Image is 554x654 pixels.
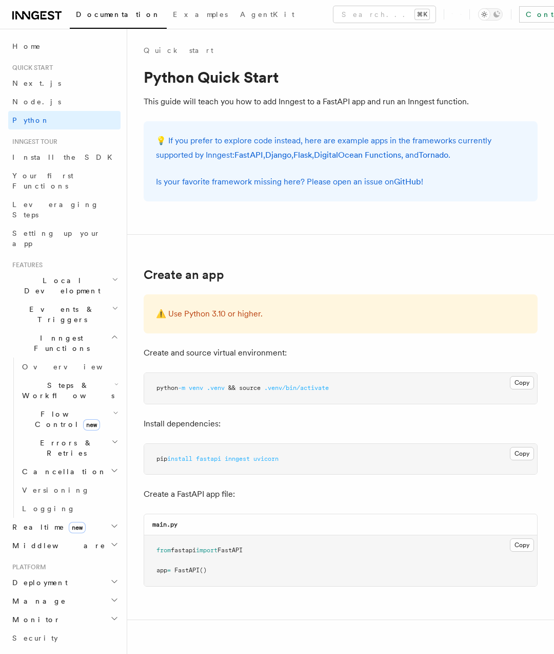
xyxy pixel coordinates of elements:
span: Home [12,41,41,51]
span: Flow Control [18,409,113,429]
span: = [167,567,171,574]
span: Local Development [8,275,112,296]
button: Search...⌘K [333,6,436,23]
span: AgentKit [240,10,294,18]
button: Monitor [8,610,121,629]
span: app [156,567,167,574]
span: Overview [22,363,128,371]
button: Copy [510,538,534,552]
a: Quick start [144,45,213,55]
button: Copy [510,376,534,389]
span: Node.js [12,98,61,106]
span: from [156,547,171,554]
p: Install dependencies: [144,417,538,431]
p: This guide will teach you how to add Inngest to a FastAPI app and run an Inngest function. [144,95,538,109]
button: Steps & Workflows [18,376,121,405]
a: Setting up your app [8,224,121,253]
a: Security [8,629,121,647]
code: main.py [152,521,177,528]
a: Python [8,111,121,129]
span: Leveraging Steps [12,200,99,219]
span: pip [156,455,167,462]
span: uvicorn [253,455,279,462]
a: Home [8,37,121,55]
span: FastAPI [217,547,243,554]
a: Flask [293,150,312,160]
span: Monitor [8,614,61,625]
span: .venv/bin/activate [264,384,329,391]
span: import [196,547,217,554]
span: Your first Functions [12,172,73,190]
button: Cancellation [18,462,121,481]
a: Install the SDK [8,148,121,166]
span: Realtime [8,522,86,532]
button: Toggle dark mode [478,8,503,21]
span: fastapi [171,547,196,554]
a: Django [265,150,291,160]
a: Next.js [8,74,121,92]
button: Realtimenew [8,518,121,536]
button: Errors & Retries [18,434,121,462]
span: install [167,455,192,462]
span: fastapi [196,455,221,462]
span: new [69,522,86,533]
a: AgentKit [234,3,301,28]
span: Features [8,261,43,269]
a: Documentation [70,3,167,29]
span: Middleware [8,540,106,551]
p: ⚠️ Use Python 3.10 or higher. [156,307,525,321]
span: -m [178,384,185,391]
a: Leveraging Steps [8,195,121,224]
span: inngest [225,455,250,462]
span: Deployment [8,577,68,588]
span: Logging [22,504,75,513]
span: python [156,384,178,391]
span: Platform [8,563,46,571]
a: Tornado [419,150,448,160]
span: Events & Triggers [8,304,112,325]
span: FastAPI [174,567,200,574]
span: Inngest tour [8,138,57,146]
button: Local Development [8,271,121,300]
h1: Python Quick Start [144,68,538,86]
a: Overview [18,358,121,376]
span: Inngest Functions [8,333,111,353]
button: Flow Controlnew [18,405,121,434]
button: Manage [8,592,121,610]
a: DigitalOcean Functions [314,150,401,160]
span: Install the SDK [12,153,118,161]
button: Middleware [8,536,121,555]
span: source [239,384,261,391]
p: 💡 If you prefer to explore code instead, here are example apps in the frameworks currently suppor... [156,134,525,162]
a: Logging [18,499,121,518]
span: Setting up your app [12,229,101,248]
a: Your first Functions [8,166,121,195]
span: Next.js [12,79,61,87]
a: Create an app [144,268,224,282]
span: Quick start [8,64,53,72]
span: Errors & Retries [18,438,111,458]
span: && [228,384,235,391]
button: Events & Triggers [8,300,121,329]
a: Versioning [18,481,121,499]
p: Create and source virtual environment: [144,346,538,360]
span: .venv [207,384,225,391]
div: Inngest Functions [8,358,121,518]
p: Create a FastAPI app file: [144,487,538,501]
p: Is your favorite framework missing here? Please open an issue on ! [156,175,525,189]
span: Cancellation [18,466,107,477]
span: new [83,419,100,431]
span: Python [12,116,50,124]
a: Examples [167,3,234,28]
button: Inngest Functions [8,329,121,358]
span: Versioning [22,486,90,494]
a: Node.js [8,92,121,111]
span: Examples [173,10,228,18]
a: GitHub [394,177,421,186]
a: FastAPI [234,150,263,160]
span: Documentation [76,10,161,18]
span: () [200,567,207,574]
span: Security [12,634,58,642]
kbd: ⌘K [415,9,429,20]
button: Copy [510,447,534,460]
